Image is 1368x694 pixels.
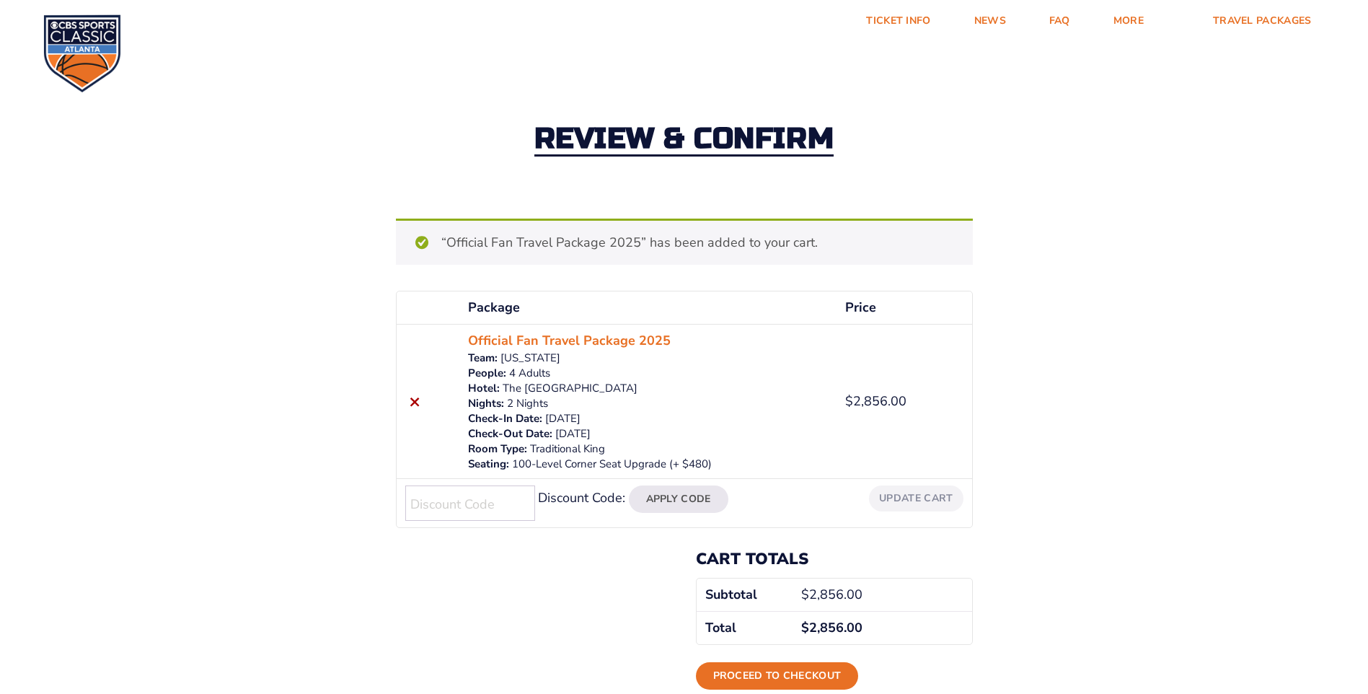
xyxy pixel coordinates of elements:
bdi: 2,856.00 [845,392,906,410]
p: [DATE] [468,426,828,442]
label: Discount Code: [538,489,625,506]
dt: Nights: [468,396,504,411]
p: The [GEOGRAPHIC_DATA] [468,381,828,396]
dt: Room Type: [468,442,527,457]
p: [US_STATE] [468,351,828,366]
a: Official Fan Travel Package 2025 [468,331,671,351]
dt: People: [468,366,506,381]
bdi: 2,856.00 [801,619,862,636]
a: Remove this item [405,392,425,411]
img: CBS Sports Classic [43,14,121,92]
button: Apply Code [629,486,728,513]
a: Proceed to checkout [696,662,859,690]
h2: Review & Confirm [534,124,834,157]
th: Subtotal [697,579,793,611]
input: Discount Code [405,486,535,521]
p: 4 Adults [468,366,828,381]
h2: Cart totals [696,550,973,568]
p: [DATE] [468,411,828,426]
bdi: 2,856.00 [801,586,862,603]
th: Total [697,611,793,644]
th: Price [837,291,971,324]
div: “Official Fan Travel Package 2025” has been added to your cart. [396,219,973,265]
span: $ [801,586,809,603]
dt: Check-In Date: [468,411,542,426]
dt: Team: [468,351,498,366]
dt: Check-Out Date: [468,426,552,442]
p: 2 Nights [468,396,828,411]
p: Traditional King [468,442,828,457]
span: $ [845,392,853,410]
th: Package [459,291,837,324]
dt: Seating: [468,457,509,472]
span: $ [801,619,809,636]
dt: Hotel: [468,381,500,396]
p: 100-Level Corner Seat Upgrade (+ $480) [468,457,828,472]
button: Update cart [869,486,963,511]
